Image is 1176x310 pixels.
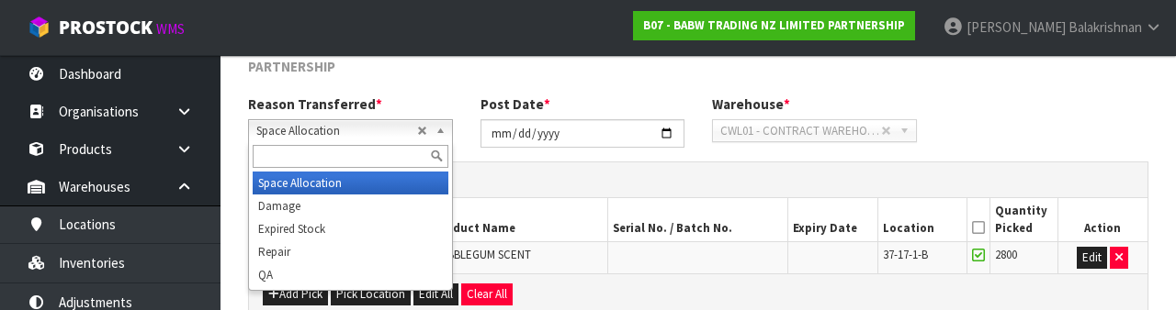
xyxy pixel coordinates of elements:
th: Location [877,198,967,241]
label: Warehouse [712,94,790,114]
li: Expired Stock [253,217,448,240]
li: Repair [253,240,448,263]
strong: B07 - BABW TRADING NZ LIMITED PARTNERSHIP [643,17,905,33]
span: BUBBLEGUM SCENT [434,247,531,262]
button: Clear All [461,283,513,305]
a: B07 - BABW TRADING NZ LIMITED PARTNERSHIP [633,11,915,40]
th: Action [1057,198,1148,241]
button: Add Pick [263,283,328,305]
span: 37-17-1-B [883,247,928,262]
span: BABW TRADING NZ LIMITED PARTNERSHIP [248,39,417,75]
label: Post Date [481,94,550,114]
button: Edit All [413,283,458,305]
img: cube-alt.png [28,16,51,39]
span: 2800 [995,247,1017,262]
li: Damage [253,194,448,217]
h3: Picks [263,172,1134,189]
li: QA [253,263,448,286]
span: Balakrishnan [1069,18,1142,36]
small: WMS [156,20,185,38]
th: Product Name [428,198,607,241]
button: Edit [1077,247,1107,269]
span: ProStock [59,16,153,39]
th: Quantity Picked [990,198,1057,241]
span: [PERSON_NAME] [967,18,1066,36]
label: Reason Transferred [248,94,382,114]
th: Expiry Date [787,198,877,241]
button: Pick Location [331,283,411,305]
input: Post Date [481,119,685,148]
span: Space Allocation [256,120,417,142]
li: Space Allocation [253,172,448,194]
th: Serial No. / Batch No. [608,198,787,241]
span: CWL01 - CONTRACT WAREHOUSING [GEOGRAPHIC_DATA] [720,120,881,142]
